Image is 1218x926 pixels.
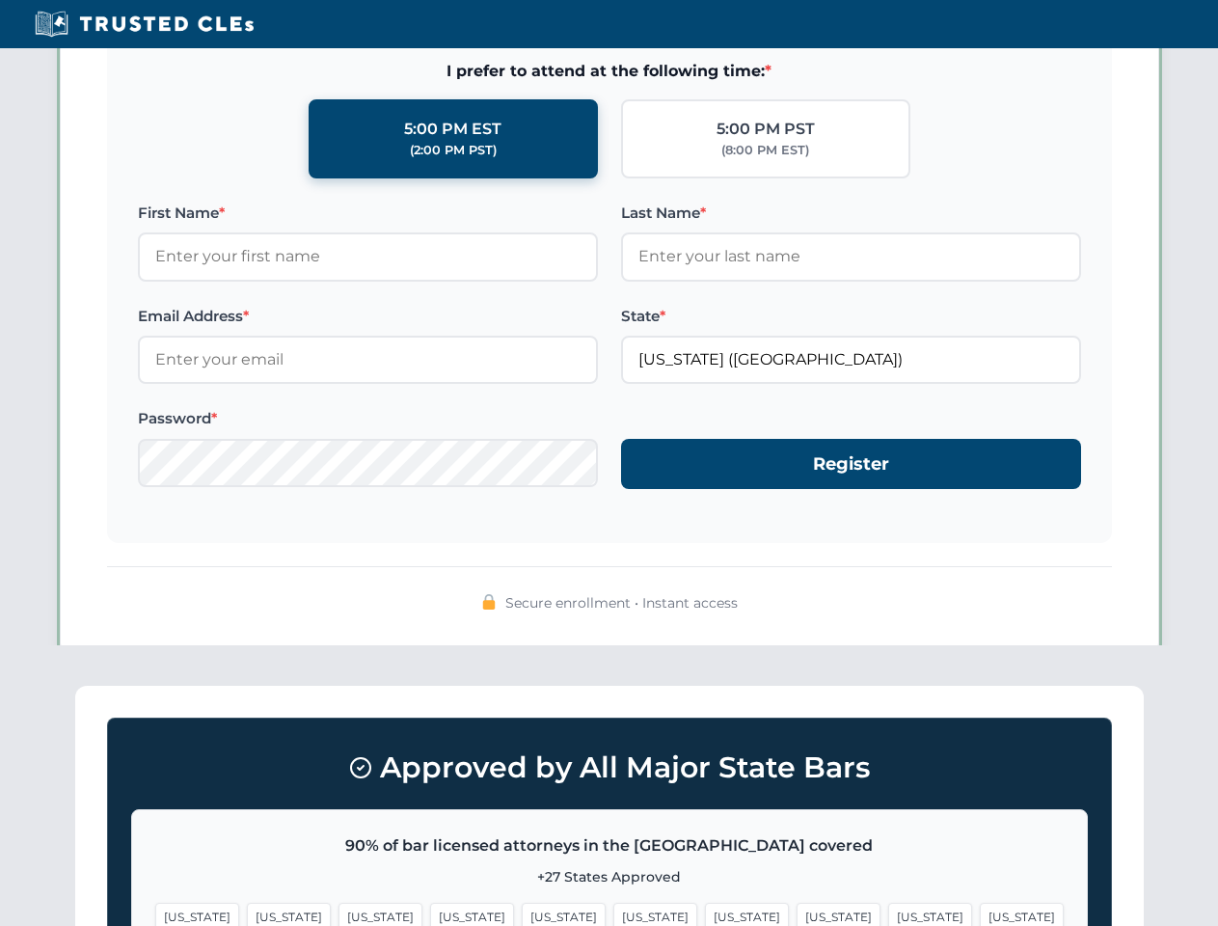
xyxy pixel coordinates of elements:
[621,439,1081,490] button: Register
[155,833,1064,858] p: 90% of bar licensed attorneys in the [GEOGRAPHIC_DATA] covered
[138,202,598,225] label: First Name
[131,742,1088,794] h3: Approved by All Major State Bars
[138,305,598,328] label: Email Address
[621,202,1081,225] label: Last Name
[481,594,497,610] img: 🔒
[29,10,259,39] img: Trusted CLEs
[621,336,1081,384] input: Arizona (AZ)
[717,117,815,142] div: 5:00 PM PST
[721,141,809,160] div: (8:00 PM EST)
[138,59,1081,84] span: I prefer to attend at the following time:
[621,232,1081,281] input: Enter your last name
[138,336,598,384] input: Enter your email
[505,592,738,613] span: Secure enrollment • Instant access
[138,232,598,281] input: Enter your first name
[410,141,497,160] div: (2:00 PM PST)
[404,117,501,142] div: 5:00 PM EST
[138,407,598,430] label: Password
[621,305,1081,328] label: State
[155,866,1064,887] p: +27 States Approved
